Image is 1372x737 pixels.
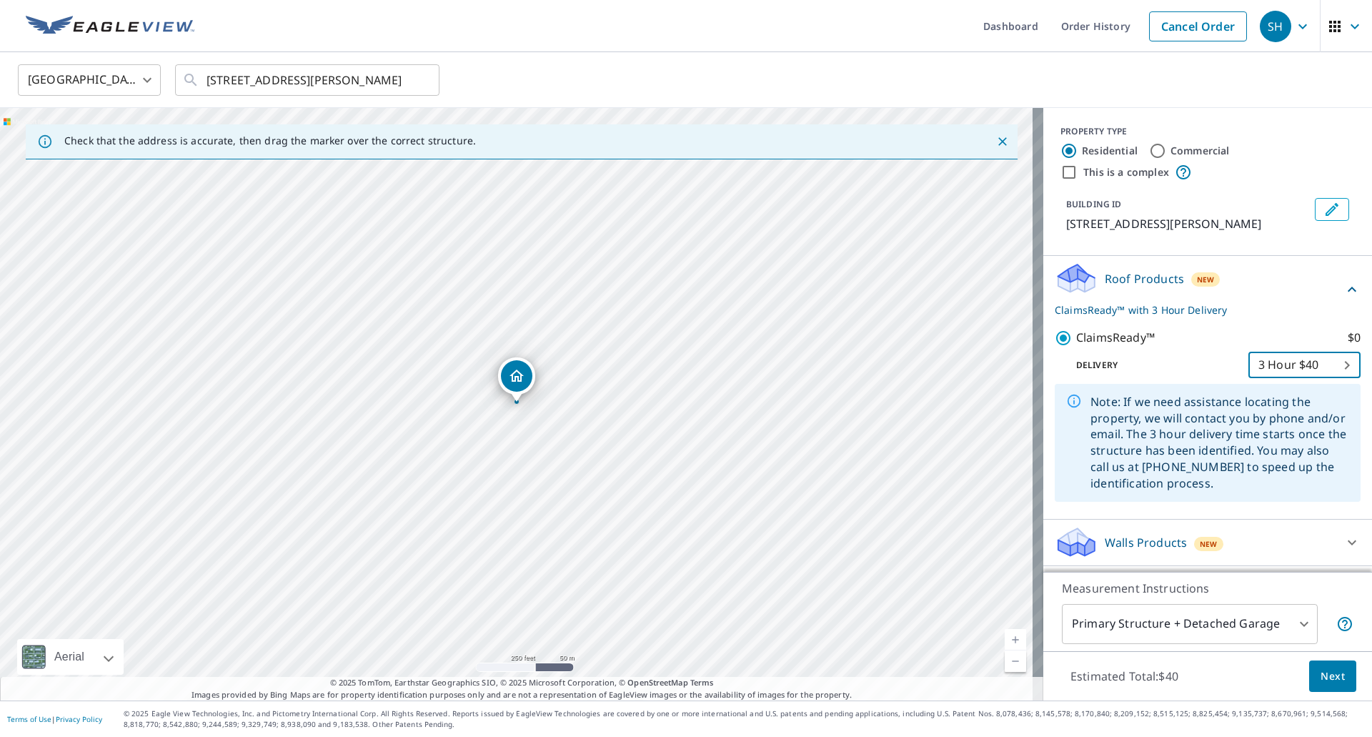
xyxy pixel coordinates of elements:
a: Privacy Policy [56,714,102,724]
div: Note: If we need assistance locating the property, we will contact you by phone and/or email. The... [1090,388,1349,498]
div: [GEOGRAPHIC_DATA] [18,60,161,100]
a: Current Level 17, Zoom In [1005,629,1026,651]
p: Walls Products [1105,534,1187,551]
a: Terms of Use [7,714,51,724]
span: Next [1321,668,1345,686]
div: Aerial [50,639,89,675]
div: Dropped pin, building 1, Residential property, 65 Clydebank Dr Weldon Spring, MO 63304 [498,357,535,402]
p: ClaimsReady™ [1076,329,1155,347]
p: [STREET_ADDRESS][PERSON_NAME] [1066,215,1309,232]
p: $0 [1348,329,1361,347]
img: EV Logo [26,16,194,37]
button: Close [993,132,1012,151]
label: Commercial [1170,144,1230,158]
div: Walls ProductsNew [1055,525,1361,560]
p: Roof Products [1105,270,1184,287]
p: | [7,715,102,723]
div: Aerial [17,639,124,675]
p: ClaimsReady™ with 3 Hour Delivery [1055,302,1343,317]
span: New [1197,274,1215,285]
a: Cancel Order [1149,11,1247,41]
p: Estimated Total: $40 [1059,661,1190,692]
div: 3 Hour $40 [1248,345,1361,385]
button: Next [1309,661,1356,693]
span: Your report will include the primary structure and a detached garage if one exists. [1336,615,1353,633]
p: Check that the address is accurate, then drag the marker over the correct structure. [64,134,476,147]
div: Roof ProductsNewClaimsReady™ with 3 Hour Delivery [1055,262,1361,317]
input: Search by address or latitude-longitude [207,60,410,100]
label: This is a complex [1083,165,1169,179]
p: Delivery [1055,359,1248,372]
label: Residential [1082,144,1138,158]
p: Measurement Instructions [1062,580,1353,597]
div: SH [1260,11,1291,42]
a: Terms [690,677,714,688]
p: BUILDING ID [1066,198,1121,210]
a: Current Level 17, Zoom Out [1005,651,1026,672]
p: © 2025 Eagle View Technologies, Inc. and Pictometry International Corp. All Rights Reserved. Repo... [124,708,1365,730]
span: New [1200,538,1218,550]
button: Edit building 1 [1315,198,1349,221]
a: OpenStreetMap [627,677,687,688]
div: PROPERTY TYPE [1060,125,1355,138]
span: © 2025 TomTom, Earthstar Geographics SIO, © 2025 Microsoft Corporation, © [330,677,714,689]
div: Primary Structure + Detached Garage [1062,604,1318,644]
